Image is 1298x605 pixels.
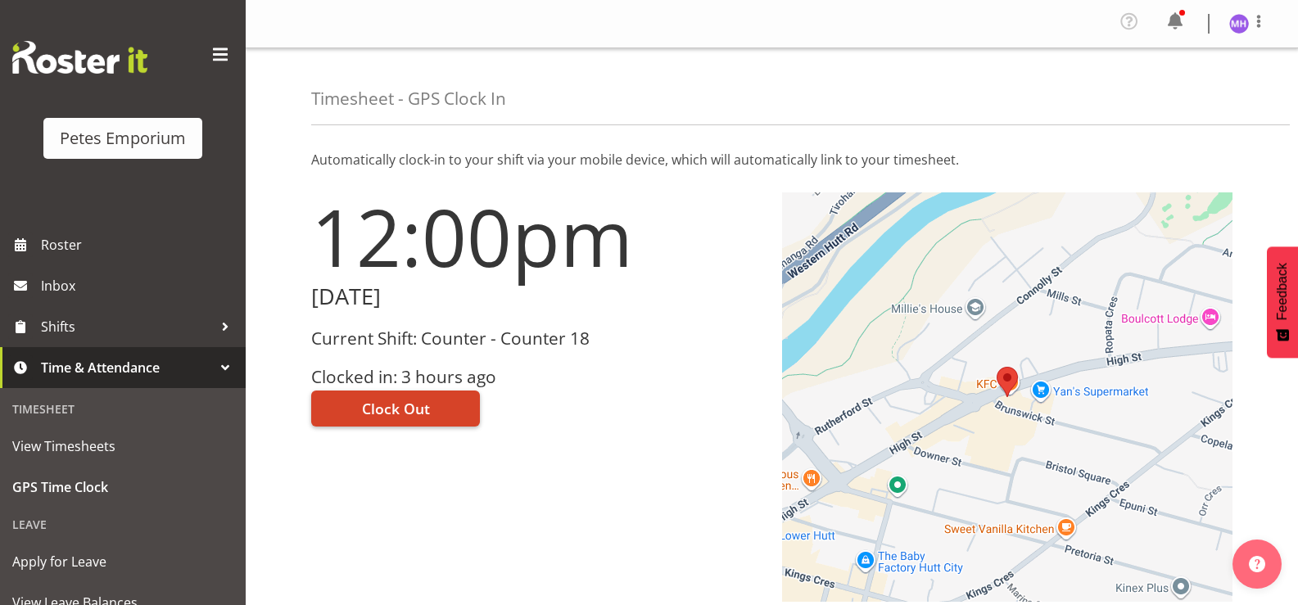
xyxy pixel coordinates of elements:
h1: 12:00pm [311,192,762,281]
span: Roster [41,233,237,257]
h4: Timesheet - GPS Clock In [311,89,506,108]
span: View Timesheets [12,434,233,458]
h2: [DATE] [311,284,762,309]
img: Rosterit website logo [12,41,147,74]
a: View Timesheets [4,426,242,467]
a: Apply for Leave [4,541,242,582]
div: Leave [4,508,242,541]
button: Feedback - Show survey [1267,246,1298,358]
div: Petes Emporium [60,126,186,151]
span: Shifts [41,314,213,339]
div: Timesheet [4,392,242,426]
p: Automatically clock-in to your shift via your mobile device, which will automatically link to you... [311,150,1232,169]
h3: Clocked in: 3 hours ago [311,368,762,386]
span: Feedback [1275,263,1290,320]
span: GPS Time Clock [12,475,233,499]
img: help-xxl-2.png [1249,556,1265,572]
img: mackenzie-halford4471.jpg [1229,14,1249,34]
h3: Current Shift: Counter - Counter 18 [311,329,762,348]
span: Clock Out [362,398,430,419]
span: Inbox [41,273,237,298]
span: Time & Attendance [41,355,213,380]
a: GPS Time Clock [4,467,242,508]
span: Apply for Leave [12,549,233,574]
button: Clock Out [311,391,480,427]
